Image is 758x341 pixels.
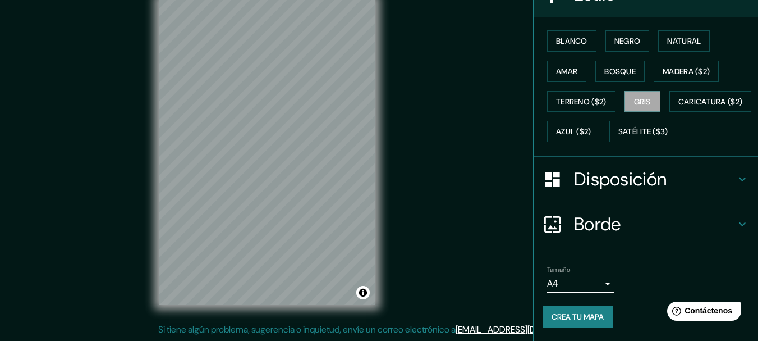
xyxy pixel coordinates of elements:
[547,275,614,293] div: A4
[678,97,743,107] font: Caricatura ($2)
[609,121,677,142] button: Satélite ($3)
[456,324,594,335] a: [EMAIL_ADDRESS][DOMAIN_NAME]
[634,97,651,107] font: Gris
[556,97,607,107] font: Terreno ($2)
[543,306,613,328] button: Crea tu mapa
[356,286,370,299] button: Activar o desactivar atribución
[669,91,752,112] button: Caricatura ($2)
[595,61,645,82] button: Bosque
[547,61,586,82] button: Amar
[614,36,641,46] font: Negro
[658,297,746,329] iframe: Lanzador de widgets de ayuda
[658,30,710,52] button: Natural
[654,61,719,82] button: Madera ($2)
[547,278,558,289] font: A4
[574,167,667,191] font: Disposición
[667,36,701,46] font: Natural
[547,91,615,112] button: Terreno ($2)
[534,202,758,247] div: Borde
[618,127,668,137] font: Satélite ($3)
[547,30,596,52] button: Blanco
[158,324,456,335] font: Si tiene algún problema, sugerencia o inquietud, envíe un correo electrónico a
[547,121,600,142] button: Azul ($2)
[556,36,587,46] font: Blanco
[556,127,591,137] font: Azul ($2)
[574,212,621,236] font: Borde
[547,265,570,274] font: Tamaño
[534,157,758,202] div: Disposición
[604,66,636,76] font: Bosque
[552,312,604,322] font: Crea tu mapa
[605,30,650,52] button: Negro
[663,66,710,76] font: Madera ($2)
[624,91,660,112] button: Gris
[556,66,577,76] font: Amar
